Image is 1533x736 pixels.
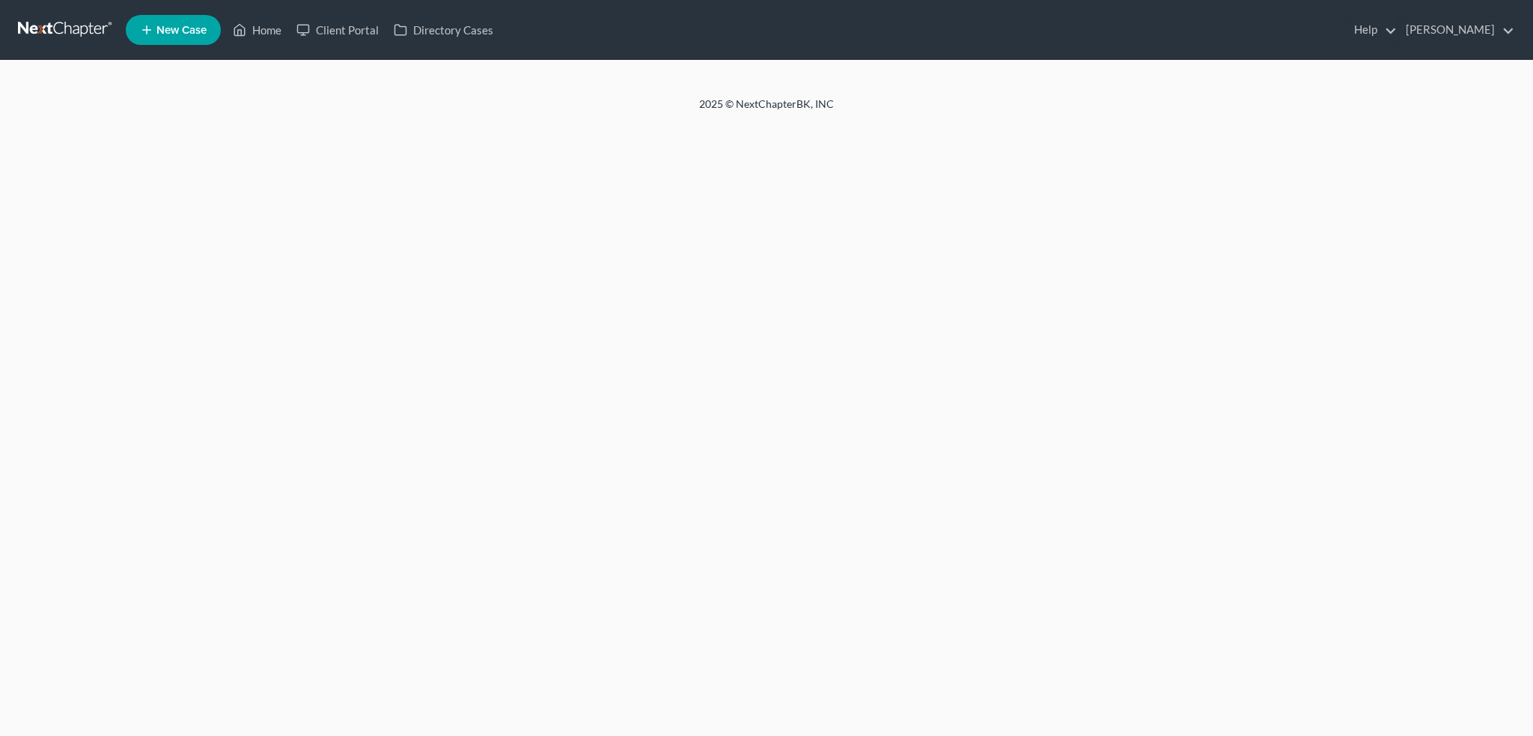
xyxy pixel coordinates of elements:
[289,16,386,43] a: Client Portal
[1398,16,1514,43] a: [PERSON_NAME]
[340,97,1193,124] div: 2025 © NextChapterBK, INC
[225,16,289,43] a: Home
[126,15,221,45] new-legal-case-button: New Case
[1347,16,1397,43] a: Help
[386,16,501,43] a: Directory Cases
